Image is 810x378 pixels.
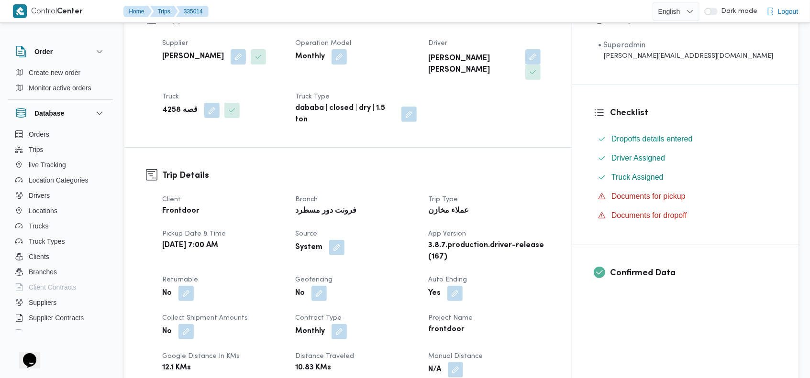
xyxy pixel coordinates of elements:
span: Dark mode [718,8,758,15]
button: Branches [11,264,109,280]
button: Devices [11,325,109,341]
span: Trip Type [428,196,458,203]
div: [PERSON_NAME][EMAIL_ADDRESS][DOMAIN_NAME] [598,51,773,61]
b: قصه 4258 [162,105,198,116]
b: [PERSON_NAME] [162,51,224,63]
span: live Tracking [29,159,66,171]
h3: Checklist [610,107,777,119]
b: No [295,288,305,299]
span: Documents for dropoff [611,210,687,221]
button: Trips [11,142,109,157]
span: Client Contracts [29,281,77,293]
span: Dropoffs details entered [611,135,693,143]
span: Truck Types [29,236,65,247]
span: Pickup date & time [162,231,226,237]
button: Location Categories [11,173,109,188]
span: Drivers [29,190,50,201]
button: Truck Types [11,234,109,249]
span: Logout [778,6,799,17]
button: 335014 [176,6,209,17]
button: Database [15,108,105,119]
span: Locations [29,205,57,216]
b: [DATE] 7:00 AM [162,240,218,251]
button: live Tracking [11,157,109,173]
span: Documents for pickup [611,191,686,202]
span: Google distance in KMs [162,353,240,359]
div: Database [8,127,113,334]
span: Orders [29,129,49,140]
button: Create new order [11,65,109,80]
button: Trips [150,6,178,17]
span: Truck Type [295,94,330,100]
b: N/A [428,364,441,376]
b: dababa | closed | dry | 1.5 ton [295,103,395,126]
button: Driver Assigned [594,151,777,166]
button: Trucks [11,218,109,234]
b: Yes [428,288,441,299]
div: Order [8,65,113,99]
span: Operation Model [295,40,351,46]
b: No [162,326,172,337]
button: Truck Assigned [594,170,777,185]
div: • Superadmin [598,40,773,51]
b: frontdoor [428,324,465,335]
span: Documents for dropoff [611,211,687,219]
span: Contract Type [295,315,342,321]
iframe: chat widget [10,340,40,368]
span: Supplier Contracts [29,312,84,324]
span: Suppliers [29,297,56,308]
b: Monthly [295,326,325,337]
img: X8yXhbKr1z7QwAAAABJRU5ErkJggg== [13,4,27,18]
span: App Version [428,231,466,237]
span: Driver Assigned [611,152,665,164]
span: Returnable [162,277,198,283]
b: 12.1 KMs [162,362,191,374]
span: Truck [162,94,179,100]
span: Dropoffs details entered [611,133,693,145]
span: Client [162,196,181,203]
span: Project Name [428,315,473,321]
span: Trips [29,144,44,155]
b: Frontdoor [162,205,200,217]
b: فرونت دور مسطرد [295,205,356,217]
span: Clients [29,251,49,262]
span: Devices [29,327,53,339]
span: Auto Ending [428,277,467,283]
b: 3.8.7.production.driver-release (167) [428,240,548,263]
button: Client Contracts [11,280,109,295]
span: Geofencing [295,277,333,283]
span: Source [295,231,317,237]
button: Documents for pickup [594,189,777,204]
b: System [295,242,322,253]
span: Truck Assigned [611,173,664,181]
button: Locations [11,203,109,218]
b: 10.83 KMs [295,362,331,374]
button: Clients [11,249,109,264]
b: Monthly [295,51,325,63]
button: Orders [11,127,109,142]
span: • Superadmin mohamed.nabil@illa.com.eg [598,40,773,61]
button: Logout [763,2,802,21]
h3: Database [34,108,64,119]
b: عملاء مخازن [428,205,469,217]
span: Supplier [162,40,188,46]
span: Monitor active orders [29,82,91,94]
h3: Confirmed Data [610,267,777,280]
b: [PERSON_NAME] [PERSON_NAME] [428,53,519,76]
b: No [162,288,172,299]
span: Documents for pickup [611,192,686,200]
button: Suppliers [11,295,109,310]
span: Distance Traveled [295,353,354,359]
span: Trucks [29,220,48,232]
button: Drivers [11,188,109,203]
span: Branches [29,266,57,278]
b: Center [57,8,83,15]
span: Driver Assigned [611,154,665,162]
span: Collect Shipment Amounts [162,315,248,321]
span: Driver [428,40,447,46]
button: Documents for dropoff [594,208,777,223]
button: Home [123,6,152,17]
button: Dropoffs details entered [594,131,777,147]
button: Supplier Contracts [11,310,109,325]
